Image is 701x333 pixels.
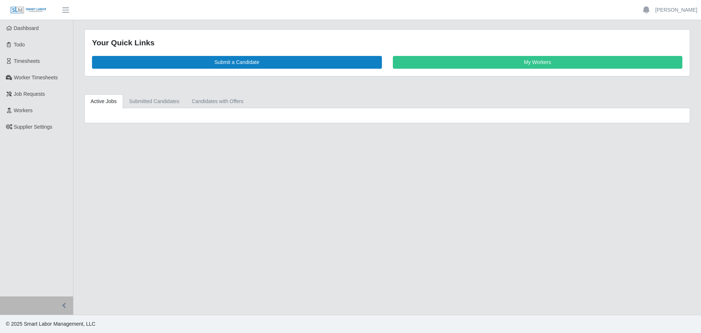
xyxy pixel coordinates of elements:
a: [PERSON_NAME] [655,6,697,14]
div: Your Quick Links [92,37,682,49]
span: Job Requests [14,91,45,97]
img: SLM Logo [10,6,47,14]
span: Todo [14,42,25,48]
span: Supplier Settings [14,124,53,130]
span: Workers [14,107,33,113]
span: Dashboard [14,25,39,31]
a: Submit a Candidate [92,56,382,69]
a: Submitted Candidates [123,94,186,109]
a: Candidates with Offers [185,94,249,109]
span: Timesheets [14,58,40,64]
a: My Workers [393,56,683,69]
span: Worker Timesheets [14,75,58,80]
span: © 2025 Smart Labor Management, LLC [6,321,95,327]
a: Active Jobs [84,94,123,109]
